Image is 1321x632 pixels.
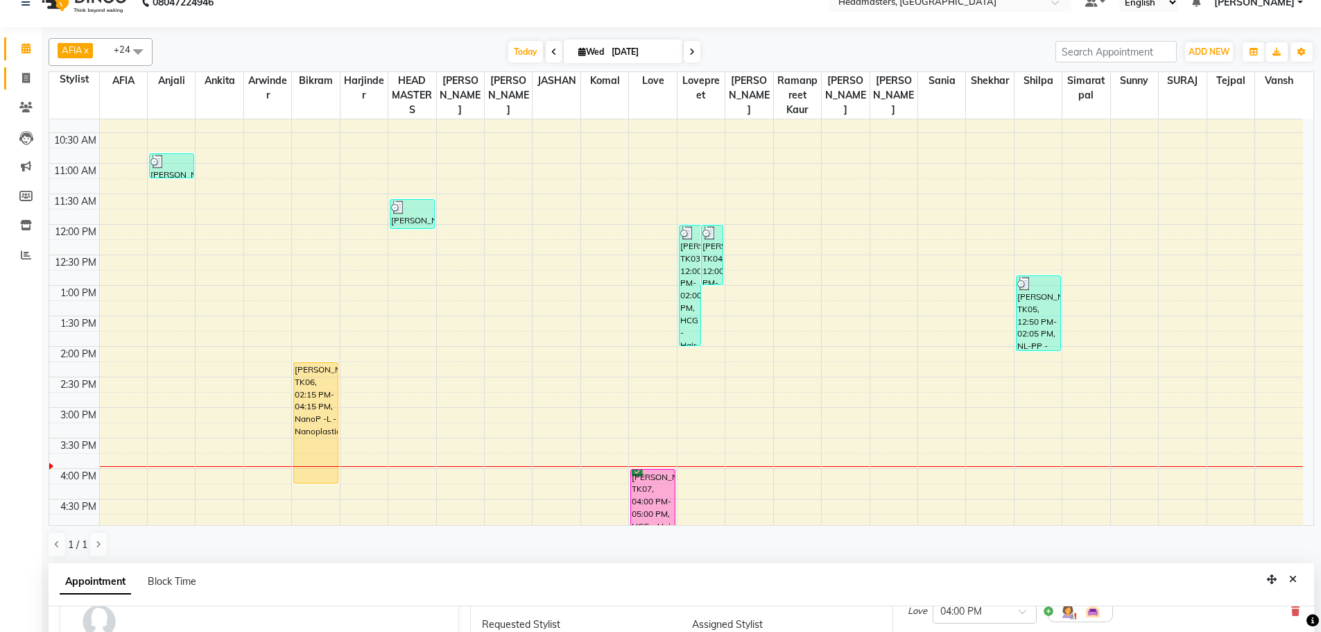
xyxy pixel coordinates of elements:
[1159,72,1206,89] span: SURAJ
[774,72,821,119] span: Ramanpreet Kaur
[58,286,99,300] div: 1:00 PM
[390,200,434,228] div: [PERSON_NAME], TK02, 11:35 AM-12:05 PM, BA - Bridal Advance
[631,470,675,529] div: [PERSON_NAME], TK07, 04:00 PM-05:00 PM, HCG - Hair Cut by Senior Hair Stylist
[1055,41,1177,62] input: Search Appointment
[533,72,580,89] span: JASHAN
[49,72,99,87] div: Stylist
[1062,72,1110,104] span: Simaratpal
[52,255,99,270] div: 12:30 PM
[58,408,99,422] div: 3:00 PM
[581,72,628,89] span: Komal
[692,617,881,632] div: Assigned Stylist
[52,225,99,239] div: 12:00 PM
[83,44,89,55] a: x
[508,41,543,62] span: Today
[60,570,131,595] span: Appointment
[58,469,99,484] div: 4:00 PM
[1185,42,1233,62] button: ADD NEW
[51,194,99,209] div: 11:30 AM
[680,225,700,345] div: [PERSON_NAME], TK03, 12:00 PM-02:00 PM, HCG - Hair Cut by Senior Hair Stylist,H-SPA - Essence hai...
[244,72,291,104] span: Arwinder
[485,72,532,119] span: [PERSON_NAME]
[148,72,195,89] span: Anjali
[58,499,99,514] div: 4:30 PM
[148,575,196,588] span: Block Time
[388,72,435,119] span: HEAD MASTERS
[58,377,99,392] div: 2:30 PM
[908,604,927,618] span: Love
[1060,603,1076,620] img: Hairdresser.png
[58,347,99,361] div: 2:00 PM
[1015,72,1062,89] span: Shilpa
[575,46,607,57] span: Wed
[1017,276,1060,350] div: [PERSON_NAME], TK05, 12:50 PM-02:05 PM, NL-PP - Power Polish (Shellac),NL-ART - Nail Art
[114,44,141,55] span: +24
[482,617,671,632] div: Requested Stylist
[1283,569,1303,590] button: Close
[340,72,388,104] span: Harjinder
[292,72,339,89] span: Bikram
[725,72,772,119] span: [PERSON_NAME]
[51,133,99,148] div: 10:30 AM
[702,225,723,284] div: [PERSON_NAME], TK04, 12:00 PM-01:00 PM, HCG - Hair Cut by Senior Hair Stylist
[966,72,1013,89] span: Shekhar
[1085,603,1101,620] img: Interior.png
[629,72,676,89] span: Love
[294,363,338,483] div: [PERSON_NAME], TK06, 02:15 PM-04:15 PM, NanoP -L - Nanoplastia
[51,164,99,178] div: 11:00 AM
[100,72,147,89] span: AFIA
[68,538,87,552] span: 1 / 1
[1207,72,1254,89] span: Tejpal
[58,438,99,453] div: 3:30 PM
[1189,46,1229,57] span: ADD NEW
[870,72,917,119] span: [PERSON_NAME]
[822,72,869,119] span: [PERSON_NAME]
[607,42,677,62] input: 2025-09-03
[150,154,193,178] div: [PERSON_NAME], TK01, 10:50 AM-11:15 AM, TH-EB - Eyebrows,TH-UL - [GEOGRAPHIC_DATA],TH-FH - Forehead
[62,44,83,55] span: AFIA
[677,72,725,104] span: Lovepreet
[1111,72,1158,89] span: Sunny
[918,72,965,89] span: Sania
[58,316,99,331] div: 1:30 PM
[437,72,484,119] span: [PERSON_NAME]
[1255,72,1303,89] span: Vansh
[196,72,243,89] span: Ankita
